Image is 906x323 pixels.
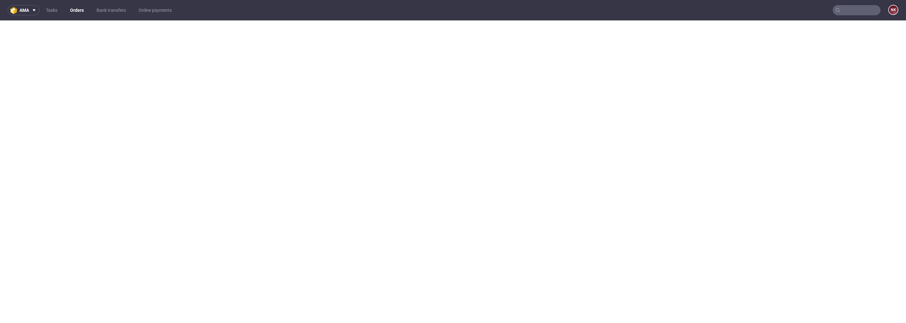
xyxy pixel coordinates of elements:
a: Orders [66,5,88,15]
span: ama [19,8,29,12]
figcaption: NK [889,5,898,14]
img: logo [11,7,19,14]
a: Tasks [42,5,61,15]
a: Online payments [135,5,176,15]
button: ama [8,5,40,15]
a: Bank transfers [93,5,130,15]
